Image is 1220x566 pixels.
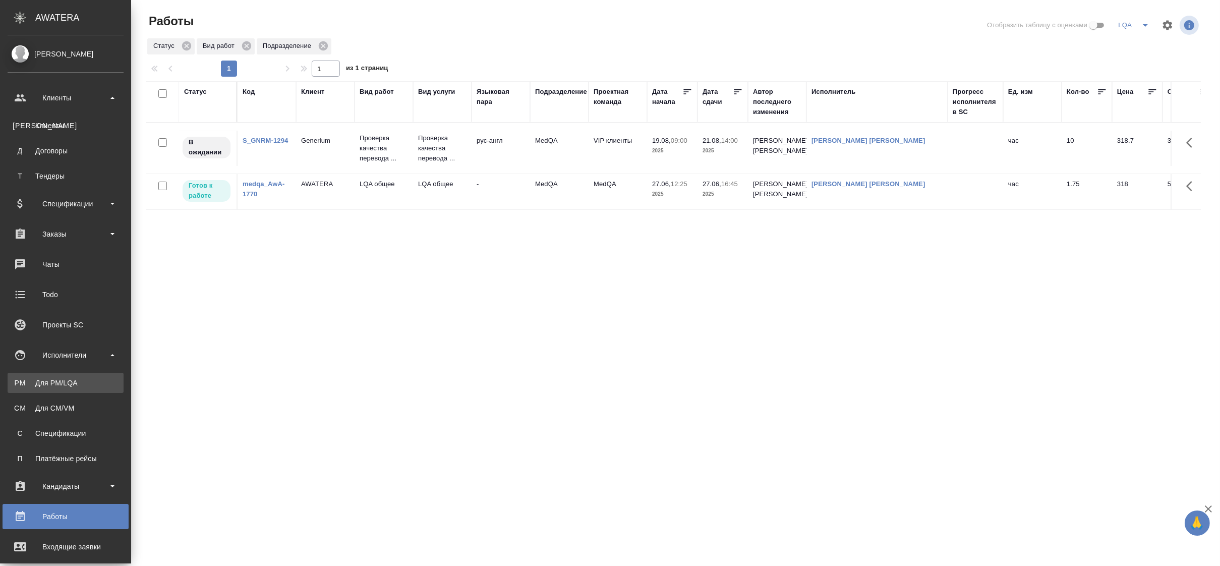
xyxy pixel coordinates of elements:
[535,87,587,97] div: Подразделение
[8,448,124,469] a: ППлатёжные рейсы
[1185,511,1210,536] button: 🙏
[8,479,124,494] div: Кандидаты
[1003,174,1062,209] td: час
[530,131,589,166] td: MedQA
[147,38,195,54] div: Статус
[1062,131,1112,166] td: 10
[1003,131,1062,166] td: час
[1115,17,1155,33] div: split button
[8,257,124,272] div: Чаты
[182,179,231,203] div: Исполнитель может приступить к работе
[360,133,408,163] p: Проверка качества перевода ...
[1062,174,1112,209] td: 1.75
[8,48,124,60] div: [PERSON_NAME]
[146,13,194,29] span: Работы
[243,87,255,97] div: Код
[8,141,124,161] a: ДДоговоры
[753,87,801,117] div: Автор последнего изменения
[1163,174,1213,209] td: 556,50 ₽
[8,423,124,443] a: ССпецификации
[811,180,925,188] a: [PERSON_NAME] [PERSON_NAME]
[748,174,806,209] td: [PERSON_NAME] [PERSON_NAME]
[721,180,738,188] p: 16:45
[652,146,692,156] p: 2025
[748,131,806,166] td: [PERSON_NAME] [PERSON_NAME]
[1180,131,1204,155] button: Здесь прячутся важные кнопки
[301,87,324,97] div: Клиент
[153,41,178,51] p: Статус
[589,131,647,166] td: VIP клиенты
[1008,87,1033,97] div: Ед. изм
[418,87,455,97] div: Вид услуги
[1189,513,1206,534] span: 🙏
[203,41,238,51] p: Вид работ
[8,90,124,105] div: Клиенты
[652,87,682,107] div: Дата начала
[8,317,124,332] div: Проекты SC
[811,137,925,144] a: [PERSON_NAME] [PERSON_NAME]
[13,454,119,464] div: Платёжные рейсы
[13,171,119,181] div: Тендеры
[703,146,743,156] p: 2025
[1155,13,1180,37] span: Настроить таблицу
[652,137,671,144] p: 19.08,
[589,174,647,209] td: MedQA
[8,398,124,418] a: CMДля CM/VM
[13,378,119,388] div: Для PM/LQA
[13,121,119,131] div: Клиенты
[1112,131,1163,166] td: 318.7
[953,87,998,117] div: Прогресс исполнителя в SC
[671,137,687,144] p: 09:00
[703,87,733,107] div: Дата сдачи
[35,8,131,28] div: AWATERA
[301,179,350,189] p: AWATERA
[13,428,119,438] div: Спецификации
[197,38,255,54] div: Вид работ
[3,252,129,277] a: Чаты
[721,137,738,144] p: 14:00
[530,174,589,209] td: MedQA
[263,41,315,51] p: Подразделение
[3,282,129,307] a: Todo
[703,180,721,188] p: 27.06,
[360,179,408,189] p: LQA общее
[1180,174,1204,198] button: Здесь прячутся важные кнопки
[346,62,388,77] span: из 1 страниц
[652,180,671,188] p: 27.06,
[3,504,129,529] a: Работы
[189,181,224,201] p: Готов к работе
[418,179,467,189] p: LQA общее
[13,146,119,156] div: Договоры
[184,87,207,97] div: Статус
[987,20,1087,30] span: Отобразить таблицу с оценками
[418,133,467,163] p: Проверка качества перевода ...
[811,87,856,97] div: Исполнитель
[360,87,394,97] div: Вид работ
[1112,174,1163,209] td: 318
[8,539,124,554] div: Входящие заявки
[8,196,124,211] div: Спецификации
[13,403,119,413] div: Для CM/VM
[243,137,288,144] a: S_GNRM-1294
[189,137,224,157] p: В ожидании
[594,87,642,107] div: Проектная команда
[8,227,124,242] div: Заказы
[472,131,530,166] td: рус-англ
[8,348,124,363] div: Исполнители
[8,166,124,186] a: ТТендеры
[1168,87,1189,97] div: Сумма
[3,534,129,559] a: Входящие заявки
[671,180,687,188] p: 12:25
[703,189,743,199] p: 2025
[8,116,124,136] a: [PERSON_NAME]Клиенты
[1067,87,1089,97] div: Кол-во
[652,189,692,199] p: 2025
[8,373,124,393] a: PMДля PM/LQA
[1117,87,1134,97] div: Цена
[3,312,129,337] a: Проекты SC
[1180,16,1201,35] span: Посмотреть информацию
[243,180,285,198] a: medqa_AwA-1770
[257,38,331,54] div: Подразделение
[1163,131,1213,166] td: 3 187,00 ₽
[182,136,231,159] div: Исполнитель назначен, приступать к работе пока рано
